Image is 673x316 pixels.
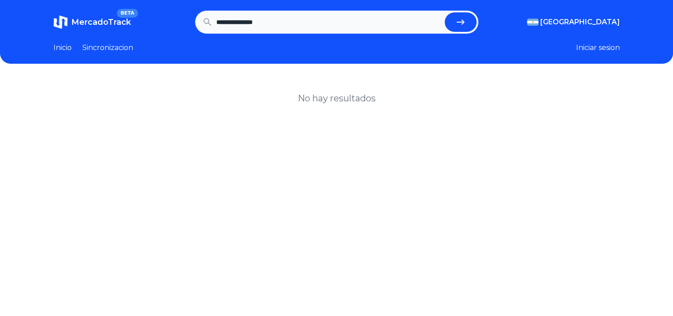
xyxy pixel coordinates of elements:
a: Sincronizacion [82,42,133,53]
a: Inicio [54,42,72,53]
button: [GEOGRAPHIC_DATA] [527,17,620,27]
button: Iniciar sesion [576,42,620,53]
img: MercadoTrack [54,15,68,29]
span: [GEOGRAPHIC_DATA] [540,17,620,27]
h1: No hay resultados [298,92,376,104]
a: MercadoTrackBETA [54,15,131,29]
span: BETA [117,9,138,18]
span: MercadoTrack [71,17,131,27]
img: Argentina [527,19,538,26]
